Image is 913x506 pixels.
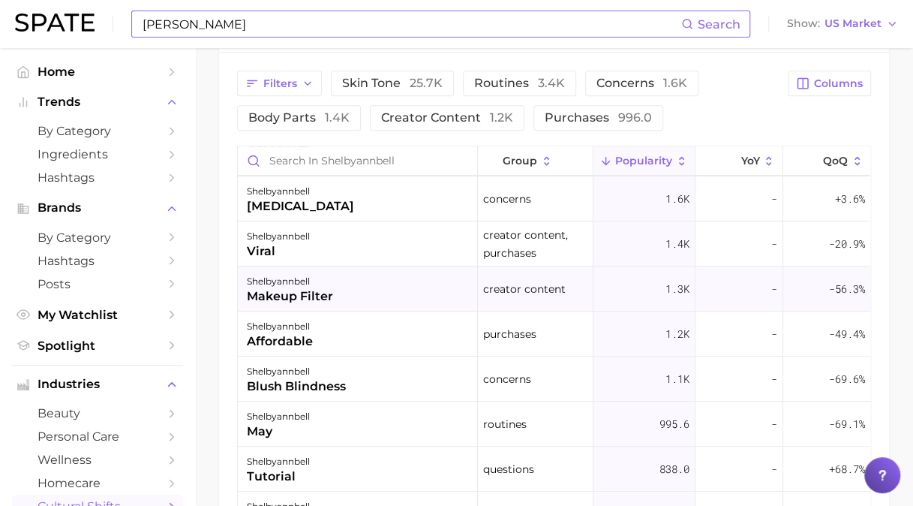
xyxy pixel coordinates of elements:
span: 1.6k [665,190,689,208]
button: QoQ [783,146,870,176]
button: shelbyannbellblush blindnessconcerns1.1k--69.6% [238,357,870,402]
span: group [503,155,537,167]
span: - [771,370,777,388]
span: homecare [38,476,158,490]
a: Hashtags [12,249,183,273]
span: Columns [814,77,863,90]
div: blush blindness [247,378,346,396]
button: YoY [695,146,782,176]
div: shelbyannbell [247,182,354,200]
span: 25.7k [410,76,443,90]
span: -56.3% [829,280,865,298]
span: by Category [38,124,158,138]
span: concerns [483,370,531,388]
button: Trends [12,91,183,113]
div: shelbyannbell [247,453,310,471]
button: shelbyannbelltutorialquestions838.0-+68.7% [238,447,870,492]
span: +3.6% [835,190,865,208]
span: 1.3k [665,280,689,298]
span: 838.0 [659,460,689,478]
div: shelbyannbell [247,318,313,336]
span: creator content [483,280,566,298]
a: homecare [12,471,183,495]
button: shelbyannbellmakeup filtercreator content1.3k--56.3% [238,267,870,312]
span: 1.2k [665,325,689,343]
div: [MEDICAL_DATA] [247,197,354,215]
span: purchases [483,325,536,343]
span: Industries [38,378,158,391]
button: Filters [237,71,322,96]
span: Ingredients [38,147,158,161]
span: creator content [381,112,513,124]
span: 996.0 [618,110,652,125]
div: makeup filter [247,288,333,306]
a: by Category [12,226,183,249]
a: My Watchlist [12,303,183,327]
a: Posts [12,273,183,296]
button: Popularity [593,146,695,176]
span: Filters [263,77,297,90]
span: US Market [824,20,881,28]
span: 1.2k [490,110,513,125]
div: shelbyannbell [247,363,346,381]
button: shelbyannbell[MEDICAL_DATA]concerns1.6k-+3.6% [238,176,870,221]
button: shelbyannbellmayroutines995.6--69.1% [238,402,870,447]
button: ShowUS Market [783,14,902,34]
span: routines [483,415,527,433]
a: Spotlight [12,334,183,357]
span: questions [483,460,534,478]
span: routines [474,77,565,89]
span: - [771,325,777,343]
a: Home [12,60,183,83]
div: shelbyannbell [247,273,333,291]
span: beauty [38,406,158,420]
input: Search in shelbyannbell [238,146,477,175]
span: Spotlight [38,339,158,353]
span: - [771,235,777,253]
span: My Watchlist [38,308,158,322]
div: may [247,423,310,441]
span: Hashtags [38,254,158,268]
div: shelbyannbell [247,408,310,426]
span: Posts [38,277,158,291]
span: skin tone [342,77,443,89]
span: 1.4k [325,110,350,125]
span: concerns [596,77,687,89]
button: Columns [788,71,871,96]
span: 1.1k [665,370,689,388]
span: +68.7% [829,460,865,478]
span: - [771,460,777,478]
span: YoY [740,155,759,167]
button: shelbyannbellviralcreator content, purchases1.4k--20.9% [238,221,870,267]
span: 1.4k [665,235,689,253]
span: - [771,190,777,208]
div: tutorial [247,468,310,486]
button: shelbyannbellaffordablepurchases1.2k--49.4% [238,312,870,357]
span: Home [38,65,158,79]
span: Popularity [615,155,672,167]
span: - [771,415,777,433]
span: creator content, purchases [483,226,587,262]
button: group [478,146,593,176]
a: beauty [12,402,183,425]
span: 3.4k [538,76,565,90]
a: Ingredients [12,143,183,166]
span: Brands [38,201,158,215]
a: Hashtags [12,166,183,189]
button: Brands [12,197,183,219]
div: shelbyannbell [247,227,310,245]
span: -69.6% [829,370,865,388]
a: personal care [12,425,183,448]
span: 1.6k [663,76,687,90]
span: by Category [38,230,158,245]
a: by Category [12,119,183,143]
span: Show [787,20,820,28]
span: -69.1% [829,415,865,433]
span: wellness [38,453,158,467]
span: Hashtags [38,170,158,185]
span: body parts [248,112,350,124]
a: wellness [12,448,183,471]
span: QoQ [823,155,848,167]
button: Industries [12,373,183,396]
img: SPATE [15,14,95,32]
